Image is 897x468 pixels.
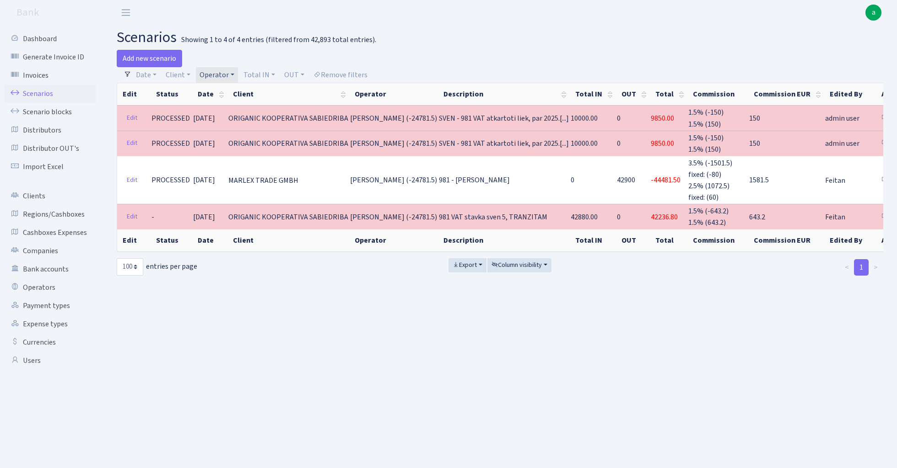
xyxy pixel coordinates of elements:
span: 1.5% (-150) 1.5% (150) [688,133,724,154]
a: Invoices [5,66,96,85]
button: Column visibility [487,258,551,272]
a: Dashboard [5,30,96,48]
a: Clients [5,187,96,205]
span: 0 [617,138,621,149]
span: 981 - [PERSON_NAME] [439,175,510,186]
span: 0 [571,175,574,186]
span: 1.5% (-150) 1.5% (150) [688,108,724,129]
span: Feitan [825,212,845,223]
a: Import Excel [5,158,96,176]
span: Column visibility [492,261,542,270]
th: OUT [616,229,650,251]
span: 9850.00 [651,138,674,149]
span: -44481.50 [651,175,681,186]
a: OUT [281,67,308,83]
span: scenarios [117,27,177,48]
span: 9850.00 [651,113,674,123]
a: Edit [123,136,141,150]
th: Edited By [824,229,876,251]
a: Payment types [5,297,96,315]
span: 10000.00 [571,113,598,123]
th: OUT : activate to sort column ascending [616,83,650,105]
span: admin user [825,113,859,124]
th: Total : activate to sort column ascending [650,83,687,105]
button: Export [448,258,486,272]
div: Showing 1 to 4 of 4 entries (filtered from 42,893 total entries). [181,36,376,44]
th: Status [151,229,192,251]
span: SVEN - 981 VAT atkartoti liek, par 2025.[...] [439,113,569,123]
a: Scenario blocks [5,103,96,121]
span: 1581.5 [749,175,769,186]
span: [PERSON_NAME] (-24781.5) [350,212,437,222]
span: [DATE] [193,175,215,186]
th: Date : activate to sort column ascending [192,83,227,105]
span: MARLEX TRADE GMBH [228,175,298,186]
span: 42880.00 [571,212,598,222]
button: Toggle navigation [114,5,137,20]
a: Generate Invoice ID [5,48,96,66]
span: PROCESSED [151,138,190,149]
th: Commission [687,83,748,105]
a: Bank accounts [5,260,96,278]
th: Date [192,229,227,251]
th: Commission [687,229,748,251]
span: 0 [617,212,621,222]
th: Edited By [824,83,876,105]
a: Date [132,67,160,83]
span: PROCESSED [151,113,190,123]
th: Total [650,229,687,251]
th: Client : activate to sort column ascending [227,83,349,105]
a: Operators [5,278,96,297]
a: Cashboxes Expenses [5,223,96,242]
a: Distributor OUT's [5,139,96,158]
a: Expense types [5,315,96,333]
th: Operator [349,83,438,105]
th: Edit [117,229,151,251]
span: [DATE] [193,138,215,149]
span: ORIGANIC KOOPERATIVA SABIEDRIBA [228,212,348,223]
span: 42900 [617,175,635,186]
span: 981 VAT stavka sven 5, TRANZITAM [439,212,547,222]
span: 150 [749,138,760,149]
span: 0 [617,113,621,123]
span: [PERSON_NAME] (-24781.5) [350,113,437,123]
th: Edit [117,83,151,105]
span: 643.2 [749,212,765,222]
span: SVEN - 981 VAT atkartoti liek, par 2025.[...] [439,138,569,149]
a: Operator [196,67,238,83]
span: 42236.80 [651,212,678,222]
th: Total IN : activate to sort column ascending [570,83,616,105]
th: Commission EUR : activate to sort column ascending [748,83,824,105]
span: 150 [749,113,760,123]
a: Users [5,351,96,370]
span: Feitan [825,175,845,186]
span: [PERSON_NAME] (-24781.5) [350,175,437,186]
th: Total IN [570,229,616,251]
a: Distributors [5,121,96,139]
span: [DATE] [193,113,215,123]
a: Edit [123,111,141,125]
a: Edit [123,173,141,187]
span: 1.5% (-643.2) 1.5% (643.2) [688,206,729,228]
span: ORIGANIC KOOPERATIVA SABIEDRIBA [228,138,348,149]
span: 10000.00 [571,138,598,149]
a: Currencies [5,333,96,351]
th: Operator [349,229,438,251]
span: ORIGANIC KOOPERATIVA SABIEDRIBA [228,113,348,124]
a: Scenarios [5,85,96,103]
span: PROCESSED [151,175,190,186]
span: Export [453,261,477,270]
select: entries per page [117,258,143,276]
th: Status [151,83,192,105]
span: - [151,212,154,222]
a: a [865,5,881,21]
th: Commission EUR [748,229,824,251]
a: 1 [854,259,869,276]
span: admin user [825,138,859,149]
label: entries per page [117,258,197,276]
th: Description [438,229,570,251]
a: Remove filters [310,67,371,83]
a: Client [162,67,194,83]
span: [DATE] [193,212,215,222]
